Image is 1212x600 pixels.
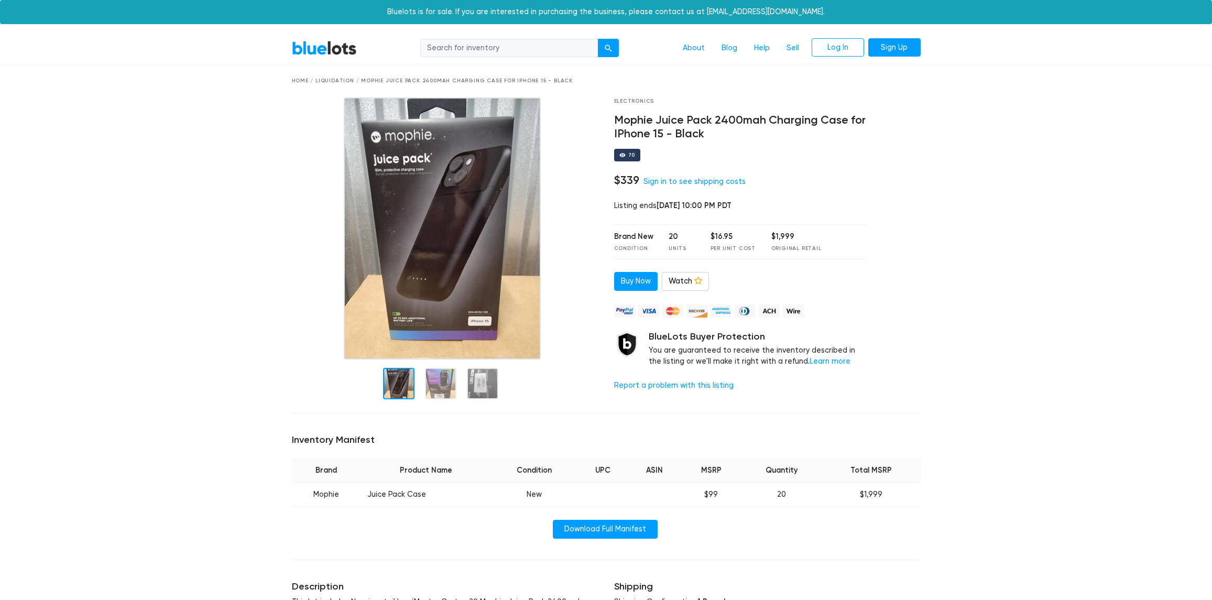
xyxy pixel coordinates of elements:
[292,40,357,56] a: BlueLots
[614,97,867,105] div: Electronics
[614,200,867,212] div: Listing ends
[577,459,628,483] th: UPC
[490,459,577,483] th: Condition
[614,381,734,390] a: Report a problem with this listing
[810,357,850,366] a: Learn more
[292,459,362,483] th: Brand
[553,520,658,539] a: Download Full Manifest
[662,272,709,291] a: Watch
[778,38,807,58] a: Sell
[822,459,920,483] th: Total MSRP
[771,231,822,243] div: $1,999
[628,459,681,483] th: ASIN
[711,245,756,253] div: Per Unit Cost
[759,304,780,318] img: ach-b7992fed28a4f97f893c574229be66187b9afb3f1a8d16a4691d3d3140a8ab00.png
[649,331,867,343] h5: BlueLots Buyer Protection
[674,38,713,58] a: About
[614,331,640,357] img: buyer_protection_shield-3b65640a83011c7d3ede35a8e5a80bfdfaa6a97447f0071c1475b91a4b0b3d01.png
[614,581,921,593] h5: Shipping
[711,231,756,243] div: $16.95
[292,483,362,507] td: Mophie
[344,97,541,359] img: 4323ee38-804a-4023-9ee5-bd1f2d2a49ce-1754938051.jpg
[614,114,867,141] h4: Mophie Juice Pack 2400mah Charging Case for IPhone 15 - Black
[783,304,804,318] img: wire-908396882fe19aaaffefbd8e17b12f2f29708bd78693273c0e28e3a24408487f.png
[681,483,741,507] td: $99
[292,77,921,85] div: Home / Liquidation / Mophie Juice Pack 2400mah Charging Case for IPhone 15 - Black
[669,245,695,253] div: Units
[657,201,731,210] span: [DATE] 10:00 PM PDT
[649,331,867,367] div: You are guaranteed to receive the inventory described in the listing or we'll make it right with ...
[614,272,658,291] a: Buy Now
[292,434,921,446] h5: Inventory Manifest
[771,245,822,253] div: Original Retail
[686,304,707,318] img: discover-82be18ecfda2d062aad2762c1ca80e2d36a4073d45c9e0ffae68cd515fbd3d32.png
[681,459,741,483] th: MSRP
[711,304,731,318] img: american_express-ae2a9f97a040b4b41f6397f7637041a5861d5f99d0716c09922aba4e24c8547d.png
[746,38,778,58] a: Help
[638,304,659,318] img: visa-79caf175f036a155110d1892330093d4c38f53c55c9ec9e2c3a54a56571784bb.png
[361,459,490,483] th: Product Name
[669,231,695,243] div: 20
[614,231,653,243] div: Brand New
[614,245,653,253] div: Condition
[614,173,639,187] h4: $339
[741,483,823,507] td: 20
[868,38,921,57] a: Sign Up
[614,304,635,318] img: paypal_credit-80455e56f6e1299e8d57f40c0dcee7b8cd4ae79b9eccbfc37e2480457ba36de9.png
[735,304,756,318] img: diners_club-c48f30131b33b1bb0e5d0e2dbd43a8bea4cb12cb2961413e2f4250e06c020426.png
[812,38,864,57] a: Log In
[741,459,823,483] th: Quantity
[662,304,683,318] img: mastercard-42073d1d8d11d6635de4c079ffdb20a4f30a903dc55d1612383a1b395dd17f39.png
[420,39,598,58] input: Search for inventory
[490,483,577,507] td: New
[361,483,490,507] td: Juice Pack Case
[713,38,746,58] a: Blog
[292,581,598,593] h5: Description
[643,177,746,186] a: Sign in to see shipping costs
[822,483,920,507] td: $1,999
[628,152,636,158] div: 70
